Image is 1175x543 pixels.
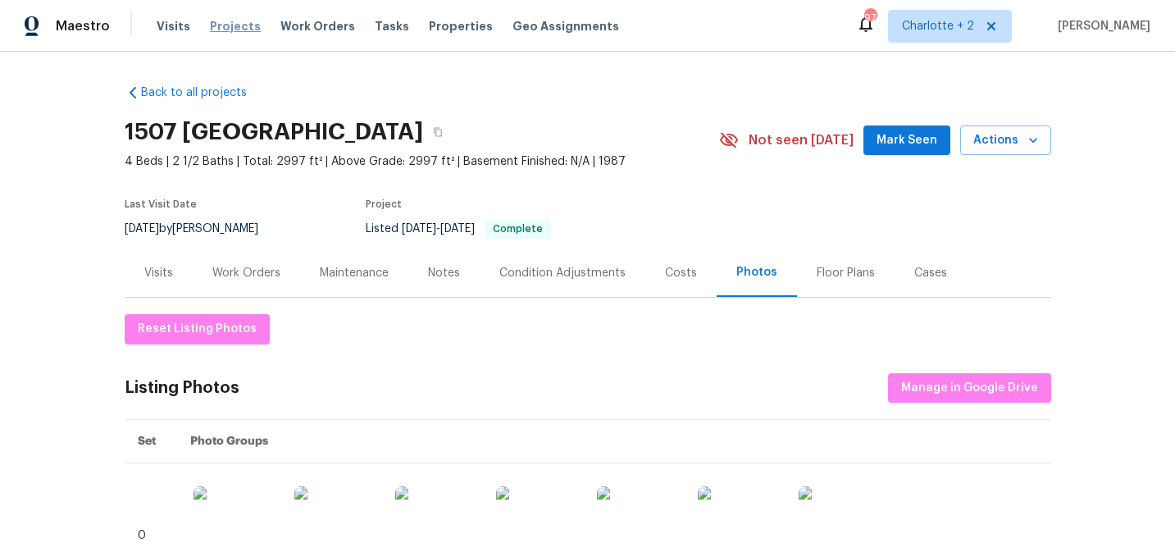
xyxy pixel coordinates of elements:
[423,117,453,147] button: Copy Address
[499,265,626,281] div: Condition Adjustments
[960,125,1051,156] button: Actions
[914,265,947,281] div: Cases
[402,223,436,235] span: [DATE]
[902,18,974,34] span: Charlotte + 2
[402,223,475,235] span: -
[125,153,719,170] span: 4 Beds | 2 1/2 Baths | Total: 2997 ft² | Above Grade: 2997 ft² | Basement Finished: N/A | 1987
[177,420,1051,463] th: Photo Groups
[736,264,777,281] div: Photos
[749,132,854,148] span: Not seen [DATE]
[375,21,409,32] span: Tasks
[429,18,493,34] span: Properties
[817,265,875,281] div: Floor Plans
[486,224,549,234] span: Complete
[210,18,261,34] span: Projects
[863,125,950,156] button: Mark Seen
[56,18,110,34] span: Maestro
[901,378,1038,399] span: Manage in Google Drive
[428,265,460,281] div: Notes
[665,265,697,281] div: Costs
[440,223,475,235] span: [DATE]
[1051,18,1150,34] span: [PERSON_NAME]
[366,223,551,235] span: Listed
[125,219,278,239] div: by [PERSON_NAME]
[138,319,257,340] span: Reset Listing Photos
[320,265,389,281] div: Maintenance
[973,130,1038,151] span: Actions
[125,223,159,235] span: [DATE]
[125,199,197,209] span: Last Visit Date
[212,265,280,281] div: Work Orders
[125,314,270,345] button: Reset Listing Photos
[877,130,937,151] span: Mark Seen
[125,420,177,463] th: Set
[125,84,282,101] a: Back to all projects
[280,18,355,34] span: Work Orders
[864,10,876,26] div: 97
[512,18,619,34] span: Geo Assignments
[125,124,423,140] h2: 1507 [GEOGRAPHIC_DATA]
[888,373,1051,404] button: Manage in Google Drive
[157,18,190,34] span: Visits
[144,265,173,281] div: Visits
[366,199,402,209] span: Project
[125,380,239,396] div: Listing Photos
